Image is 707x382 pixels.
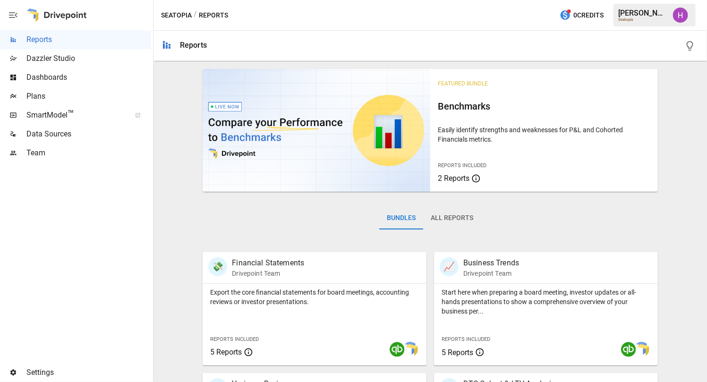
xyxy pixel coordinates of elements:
[442,288,650,316] p: Start here when preparing a board meeting, investor updates or all-hands presentations to show a ...
[26,147,151,159] span: Team
[26,34,151,45] span: Reports
[403,342,418,357] img: smart model
[667,2,694,28] button: Harry Antonio
[618,8,667,17] div: [PERSON_NAME]
[232,269,304,278] p: Drivepoint Team
[440,257,459,276] div: 📈
[203,69,430,192] img: video thumbnail
[463,269,519,278] p: Drivepoint Team
[26,367,151,378] span: Settings
[26,128,151,140] span: Data Sources
[26,72,151,83] span: Dashboards
[438,80,488,87] span: Featured Bundle
[618,17,667,22] div: Seatopia
[556,7,607,24] button: 0Credits
[673,8,688,23] img: Harry Antonio
[438,99,650,114] h6: Benchmarks
[438,125,650,144] p: Easily identify strengths and weaknesses for P&L and Cohorted Financials metrics.
[232,257,304,269] p: Financial Statements
[210,348,242,357] span: 5 Reports
[26,91,151,102] span: Plans
[210,288,419,306] p: Export the core financial statements for board meetings, accounting reviews or investor presentat...
[208,257,227,276] div: 💸
[210,336,259,342] span: Reports Included
[26,110,125,121] span: SmartModel
[634,342,649,357] img: smart model
[423,207,481,229] button: All Reports
[573,9,604,21] span: 0 Credits
[390,342,405,357] img: quickbooks
[463,257,519,269] p: Business Trends
[194,9,197,21] div: /
[68,108,74,120] span: ™
[442,348,473,357] span: 5 Reports
[26,53,151,64] span: Dazzler Studio
[442,336,490,342] span: Reports Included
[438,162,486,169] span: Reports Included
[438,174,469,183] span: 2 Reports
[180,41,207,50] div: Reports
[161,9,192,21] button: Seatopia
[379,207,423,229] button: Bundles
[621,342,636,357] img: quickbooks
